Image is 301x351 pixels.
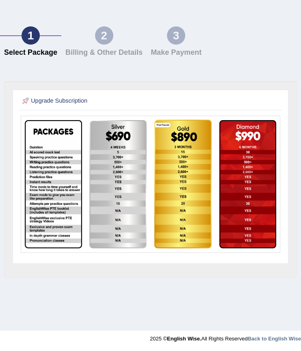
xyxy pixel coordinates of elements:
[4,49,57,57] h4: Select Package
[25,120,82,248] img: EW package
[21,96,182,106] h2: Upgrade Subscription
[22,26,40,45] div: 1
[219,120,276,248] img: aud-parramatta-diamond.png
[248,336,301,342] a: Back to English Wise
[167,26,185,45] div: 3
[154,120,212,248] img: aud-parramatta-gold.png
[95,26,113,45] div: 2
[89,120,147,249] img: aud-parramatta-silver.png
[167,336,201,342] strong: English Wise.
[150,331,301,342] div: 2025 © All Rights Reserved
[65,49,143,57] h4: Billing & Other Details
[151,49,201,57] h4: Make Payment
